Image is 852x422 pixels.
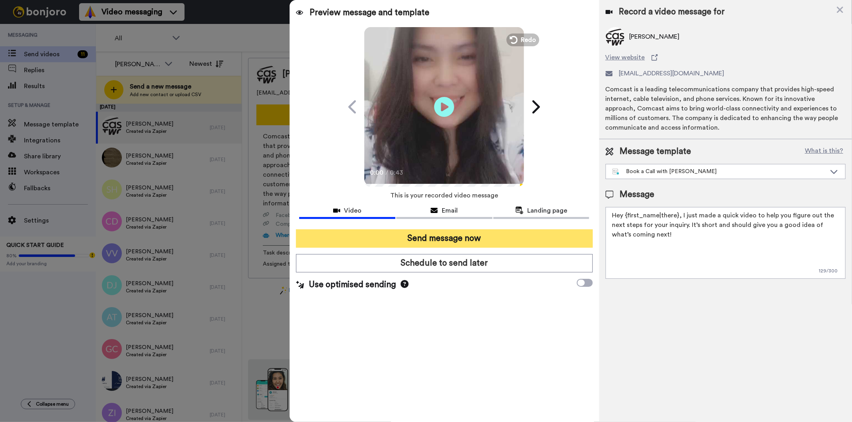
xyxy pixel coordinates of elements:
div: message notification from Matt, 6w ago. Hi Gilda, We're looking to spread the word about Bonjoro ... [12,17,148,43]
div: Book a Call with [PERSON_NAME] [612,168,826,176]
span: Use optimised sending [309,279,396,291]
span: Landing page [528,206,568,215]
span: Message template [620,146,691,158]
span: Video [344,206,362,215]
button: Schedule to send later [296,254,592,272]
img: nextgen-template.svg [612,169,620,175]
div: Comcast is a leading telecommunications company that provides high-speed internet, cable televisi... [606,85,846,132]
span: / [385,168,388,177]
a: View website [606,53,846,62]
span: View website [606,53,645,62]
p: Message from Matt, sent 6w ago [35,31,138,38]
button: Send message now [296,229,592,248]
span: Hi [PERSON_NAME], We're looking to spread the word about [PERSON_NAME] a bit further and we need ... [35,23,138,117]
span: [EMAIL_ADDRESS][DOMAIN_NAME] [619,69,725,78]
span: 0:00 [370,168,384,177]
span: 0:43 [390,168,404,177]
button: What is this? [802,146,846,158]
span: Message [620,189,655,201]
img: Profile image for Matt [18,24,31,37]
span: Email [442,206,458,215]
span: This is your recorded video message [390,187,498,204]
textarea: Hey {first_name|there}, I just made a quick video to help you figure out the next steps for your ... [606,207,846,279]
